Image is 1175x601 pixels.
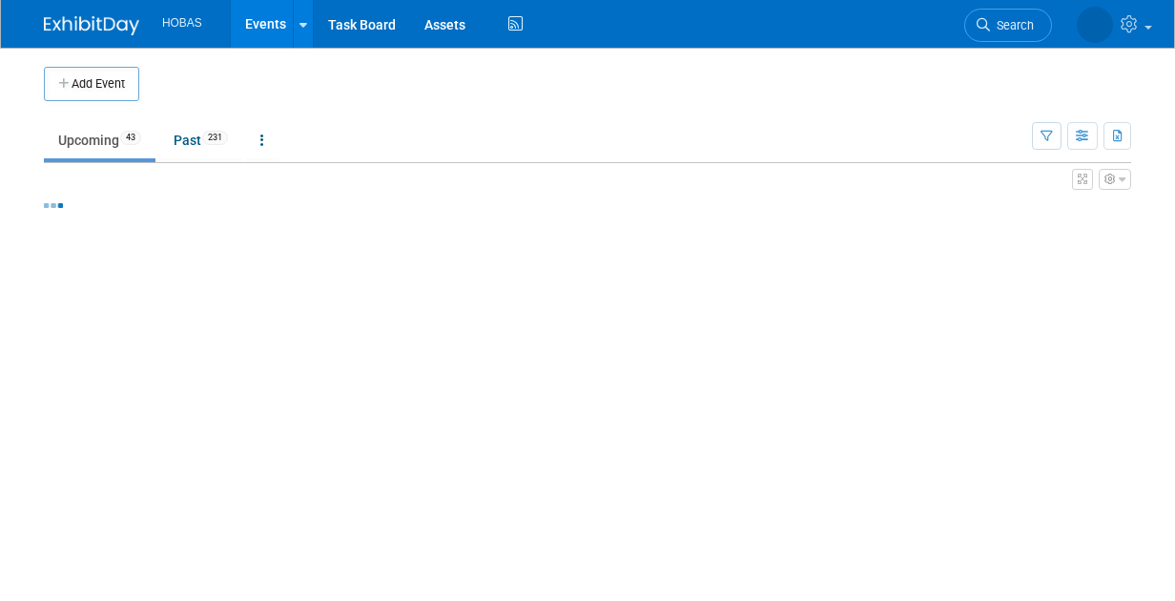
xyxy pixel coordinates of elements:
[44,16,139,35] img: ExhibitDay
[202,131,228,145] span: 231
[44,203,63,208] img: loading...
[159,122,242,158] a: Past231
[120,131,141,145] span: 43
[44,122,155,158] a: Upcoming43
[990,18,1034,32] span: Search
[964,9,1052,42] a: Search
[1077,7,1113,43] img: Lia Chowdhury
[162,16,202,30] span: HOBAS
[44,67,139,101] button: Add Event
